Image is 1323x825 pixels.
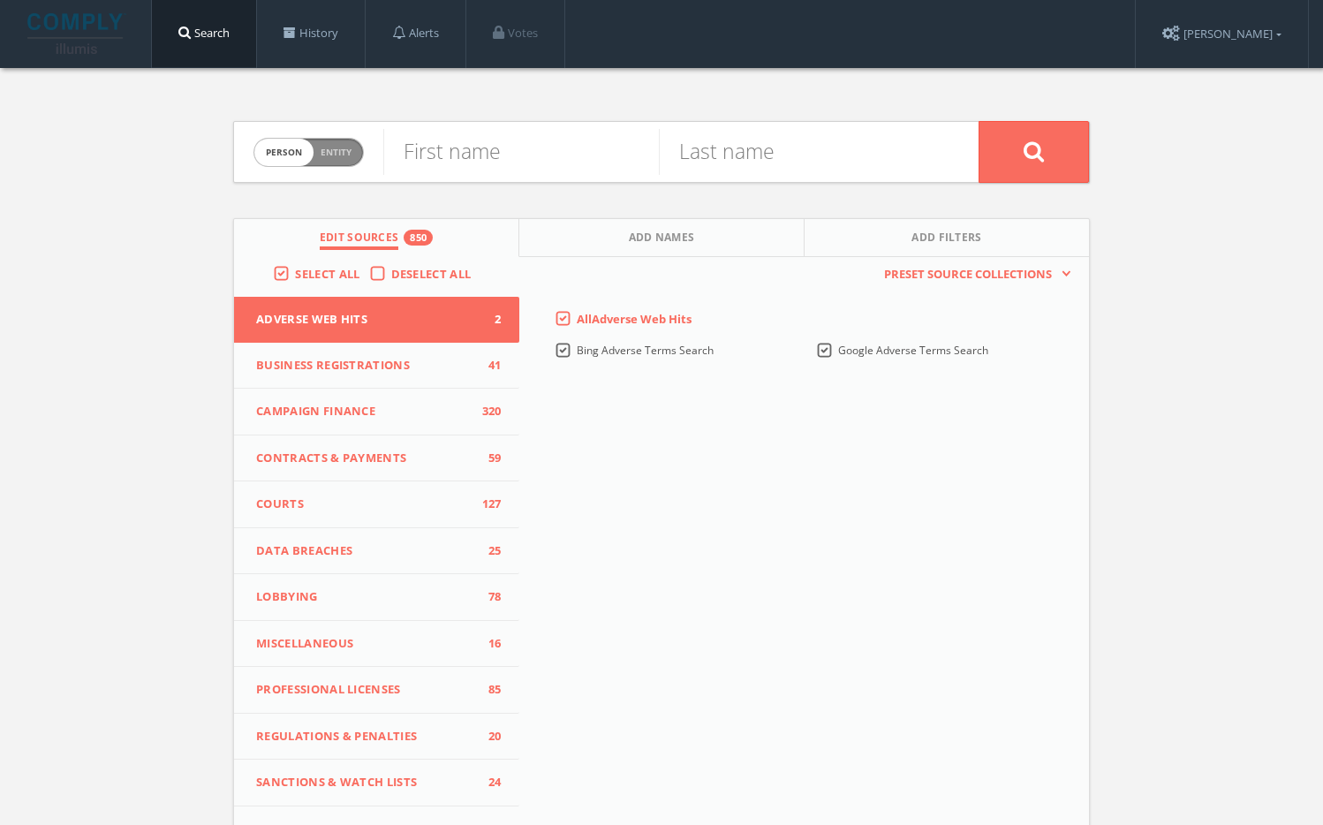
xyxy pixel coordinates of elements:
[234,714,519,761] button: Regulations & Penalties20
[256,774,475,791] span: Sanctions & Watch Lists
[629,230,695,250] span: Add Names
[256,728,475,746] span: Regulations & Penalties
[475,635,502,653] span: 16
[234,297,519,343] button: Adverse Web Hits2
[577,311,692,327] span: All Adverse Web Hits
[404,230,433,246] div: 850
[475,774,502,791] span: 24
[234,343,519,390] button: Business Registrations41
[320,230,399,250] span: Edit Sources
[875,266,1061,284] span: Preset Source Collections
[256,357,475,375] span: Business Registrations
[475,588,502,606] span: 78
[391,266,472,282] span: Deselect All
[234,667,519,714] button: Professional Licenses85
[256,403,475,420] span: Campaign Finance
[234,389,519,435] button: Campaign Finance320
[577,343,714,358] span: Bing Adverse Terms Search
[256,450,475,467] span: Contracts & Payments
[234,760,519,806] button: Sanctions & Watch Lists24
[234,528,519,575] button: Data Breaches25
[475,357,502,375] span: 41
[254,139,314,166] span: person
[321,146,352,159] span: Entity
[805,219,1089,257] button: Add Filters
[475,542,502,560] span: 25
[475,728,502,746] span: 20
[256,635,475,653] span: Miscellaneous
[234,621,519,668] button: Miscellaneous16
[27,13,126,54] img: illumis
[475,311,502,329] span: 2
[911,230,982,250] span: Add Filters
[295,266,359,282] span: Select All
[234,219,519,257] button: Edit Sources850
[234,435,519,482] button: Contracts & Payments59
[234,481,519,528] button: Courts127
[838,343,988,358] span: Google Adverse Terms Search
[256,588,475,606] span: Lobbying
[475,681,502,699] span: 85
[256,542,475,560] span: Data Breaches
[475,496,502,513] span: 127
[256,681,475,699] span: Professional Licenses
[256,311,475,329] span: Adverse Web Hits
[519,219,805,257] button: Add Names
[875,266,1071,284] button: Preset Source Collections
[475,403,502,420] span: 320
[256,496,475,513] span: Courts
[234,574,519,621] button: Lobbying78
[475,450,502,467] span: 59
